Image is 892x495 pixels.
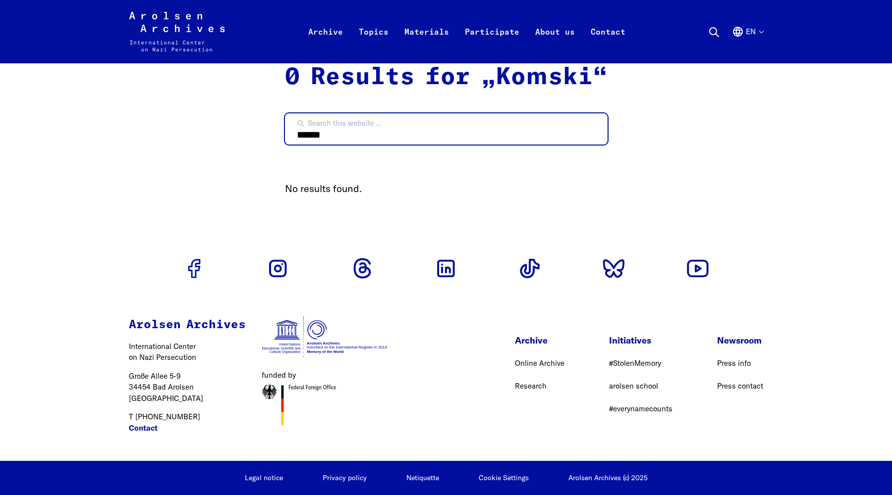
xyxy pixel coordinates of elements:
nav: Footer [515,334,763,423]
a: #StolenMemory [609,358,661,368]
a: Go to Threads profile [346,252,378,284]
a: Archive [300,24,351,63]
a: Go to Tiktok profile [514,252,546,284]
a: Go to Bluesky profile [598,252,630,284]
nav: Legal [245,473,529,483]
p: Initiatives [609,334,672,347]
h2: 0 Results for „Komski“ [285,63,608,92]
a: Contact [583,24,633,63]
button: Cookie Settings [479,474,529,482]
strong: Arolsen Archives [129,319,246,331]
a: Netiquette [406,473,439,482]
a: Press contact [717,381,763,391]
a: Go to Facebook profile [178,252,210,284]
button: English, language selection [732,26,763,61]
p: T [PHONE_NUMBER] [129,411,246,434]
a: Go to Youtube profile [682,252,714,284]
a: Research [515,381,547,391]
p: No results found. [285,181,608,196]
a: Privacy policy [323,473,367,482]
a: Materials [396,24,457,63]
a: Participate [457,24,527,63]
nav: Primary [300,12,633,51]
a: arolsen school [609,381,658,391]
a: Topics [351,24,396,63]
p: International Center on Nazi Persecution [129,341,246,363]
a: Contact [129,423,158,434]
a: #everynamecounts [609,404,672,413]
p: Große Allee 5-9 34454 Bad Arolsen [GEOGRAPHIC_DATA] [129,371,246,404]
a: About us [527,24,583,63]
p: Arolsen Archives (c) 2025 [568,473,648,483]
a: Go to Instagram profile [262,252,294,284]
p: Archive [515,334,564,347]
a: Online Archive [515,358,564,368]
a: Go to Linkedin profile [430,252,462,284]
p: Newsroom [717,334,763,347]
a: Legal notice [245,473,283,482]
a: Press info [717,358,751,368]
figcaption: funded by [262,370,388,381]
